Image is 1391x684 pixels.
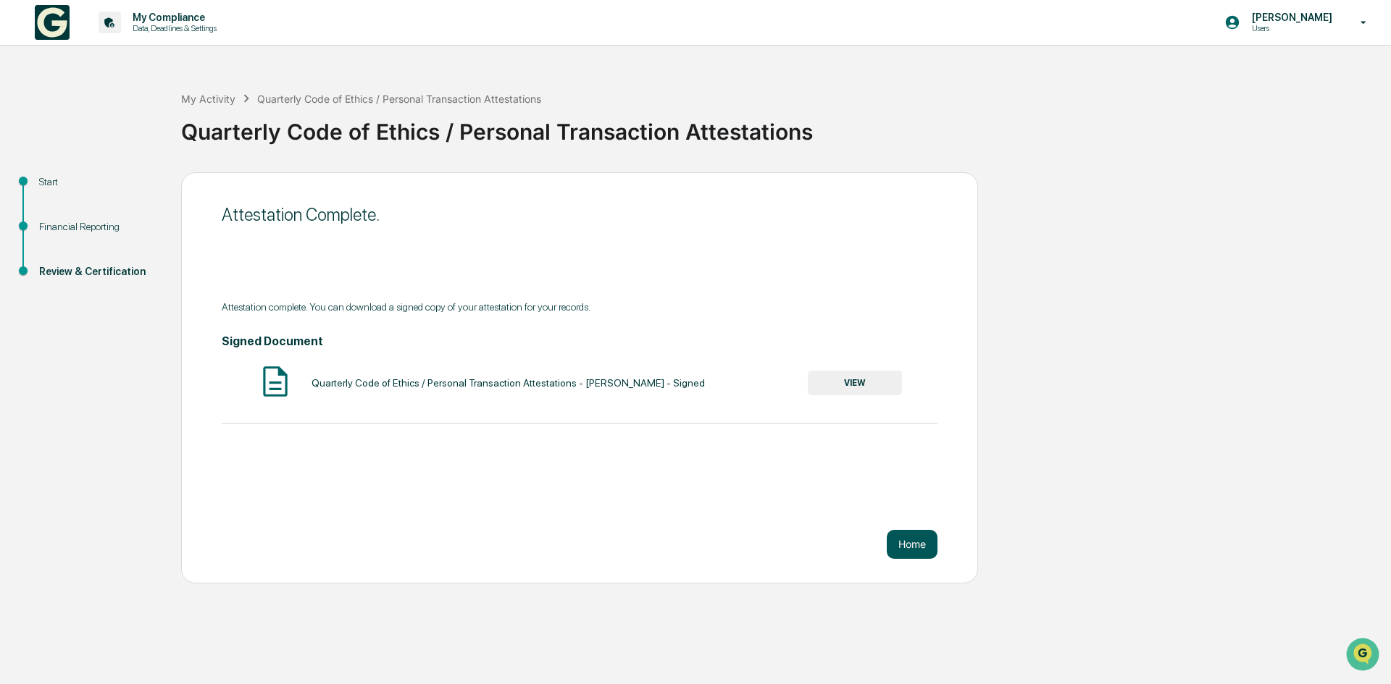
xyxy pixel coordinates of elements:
p: My Compliance [121,12,224,23]
div: Start new chat [49,111,238,125]
div: Quarterly Code of Ethics / Personal Transaction Attestations [257,93,541,105]
button: VIEW [808,371,902,395]
div: Attestation complete. You can download a signed copy of your attestation for your records. [222,301,937,313]
a: 🔎Data Lookup [9,204,97,230]
a: Powered byPylon [102,245,175,256]
div: 🖐️ [14,184,26,195]
div: Start [39,174,158,190]
h4: Signed Document [222,334,937,348]
div: 🗄️ [105,184,117,195]
span: Data Lookup [29,210,91,224]
div: 🔎 [14,211,26,223]
p: Users [1240,23,1340,33]
div: Financial Reporting [39,219,158,235]
p: [PERSON_NAME] [1240,12,1340,23]
div: Quarterly Code of Ethics / Personal Transaction Attestations - [PERSON_NAME] - Signed [312,377,705,389]
img: 1746055101610-c473b297-6a78-478c-a979-82029cc54cd1 [14,111,41,137]
p: How can we help? [14,30,264,54]
button: Home [887,530,937,559]
iframe: Open customer support [1345,636,1384,675]
button: Start new chat [246,115,264,132]
p: Data, Deadlines & Settings [121,23,224,33]
a: 🖐️Preclearance [9,177,99,203]
span: Preclearance [29,182,93,197]
div: Quarterly Code of Ethics / Personal Transaction Attestations [181,107,1384,145]
span: Attestations [120,182,180,197]
img: Document Icon [257,363,293,400]
a: 🗄️Attestations [99,177,185,203]
span: Pylon [144,245,175,256]
div: We're available if you need us! [49,125,183,137]
div: Review & Certification [39,264,158,279]
img: logo [35,5,70,40]
div: My Activity [181,93,235,105]
div: Attestation Complete. [222,204,937,225]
